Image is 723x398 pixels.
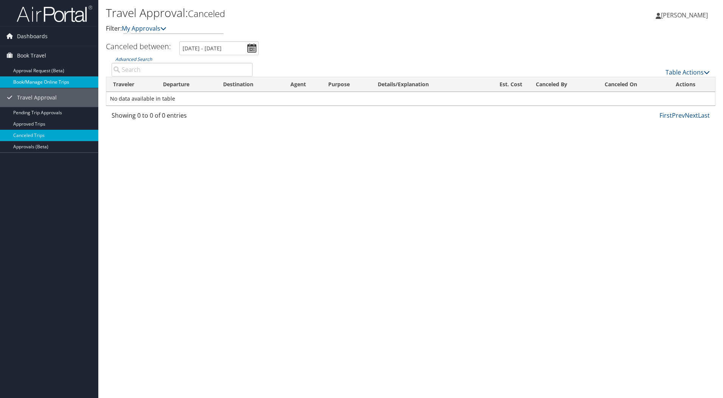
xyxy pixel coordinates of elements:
th: Agent [284,77,321,92]
th: Canceled On: activate to sort column ascending [598,77,669,92]
a: My Approvals [122,24,166,33]
span: Dashboards [17,27,48,46]
span: Travel Approval [17,88,57,107]
small: Canceled [188,7,225,20]
a: Table Actions [666,68,710,76]
th: Actions [669,77,715,92]
th: Details/Explanation [371,77,478,92]
a: Prev [672,111,685,120]
span: [PERSON_NAME] [661,11,708,19]
input: [DATE] - [DATE] [179,41,259,55]
td: No data available in table [106,92,715,106]
a: Next [685,111,698,120]
div: Showing 0 to 0 of 0 entries [112,111,253,124]
th: Destination: activate to sort column ascending [216,77,284,92]
th: Traveler: activate to sort column ascending [106,77,156,92]
th: Est. Cost: activate to sort column ascending [478,77,529,92]
th: Departure: activate to sort column ascending [156,77,216,92]
a: Last [698,111,710,120]
a: First [659,111,672,120]
a: Advanced Search [115,56,152,62]
h1: Travel Approval: [106,5,512,21]
img: airportal-logo.png [17,5,92,23]
a: [PERSON_NAME] [656,4,715,26]
span: Book Travel [17,46,46,65]
h3: Canceled between: [106,41,171,51]
input: Advanced Search [112,63,253,76]
p: Filter: [106,24,512,34]
th: Purpose [321,77,371,92]
th: Canceled By: activate to sort column ascending [529,77,598,92]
